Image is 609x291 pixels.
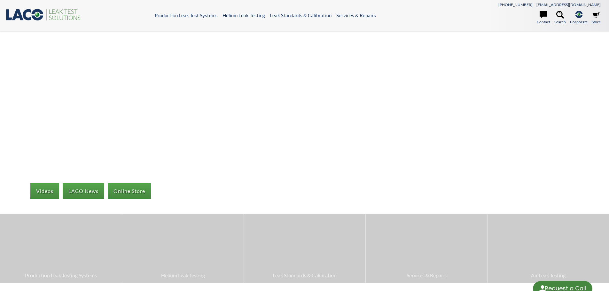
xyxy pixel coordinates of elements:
a: Production Leak Test Systems [155,12,218,18]
span: Services & Repairs [369,271,484,280]
a: LACO News [63,183,104,199]
a: Videos [30,183,59,199]
a: Leak Standards & Calibration [270,12,332,18]
a: Store [592,11,601,25]
span: Leak Standards & Calibration [247,271,362,280]
a: [EMAIL_ADDRESS][DOMAIN_NAME] [536,2,601,7]
a: Online Store [108,183,151,199]
a: Services & Repairs [366,214,487,282]
a: Helium Leak Testing [223,12,265,18]
span: Helium Leak Testing [125,271,240,280]
span: Corporate [570,19,588,25]
a: Air Leak Testing [488,214,609,282]
a: Contact [537,11,550,25]
span: Production Leak Testing Systems [3,271,119,280]
a: Search [554,11,566,25]
a: Helium Leak Testing [122,214,244,282]
a: Services & Repairs [336,12,376,18]
a: [PHONE_NUMBER] [498,2,533,7]
span: Air Leak Testing [491,271,606,280]
a: Leak Standards & Calibration [244,214,365,282]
